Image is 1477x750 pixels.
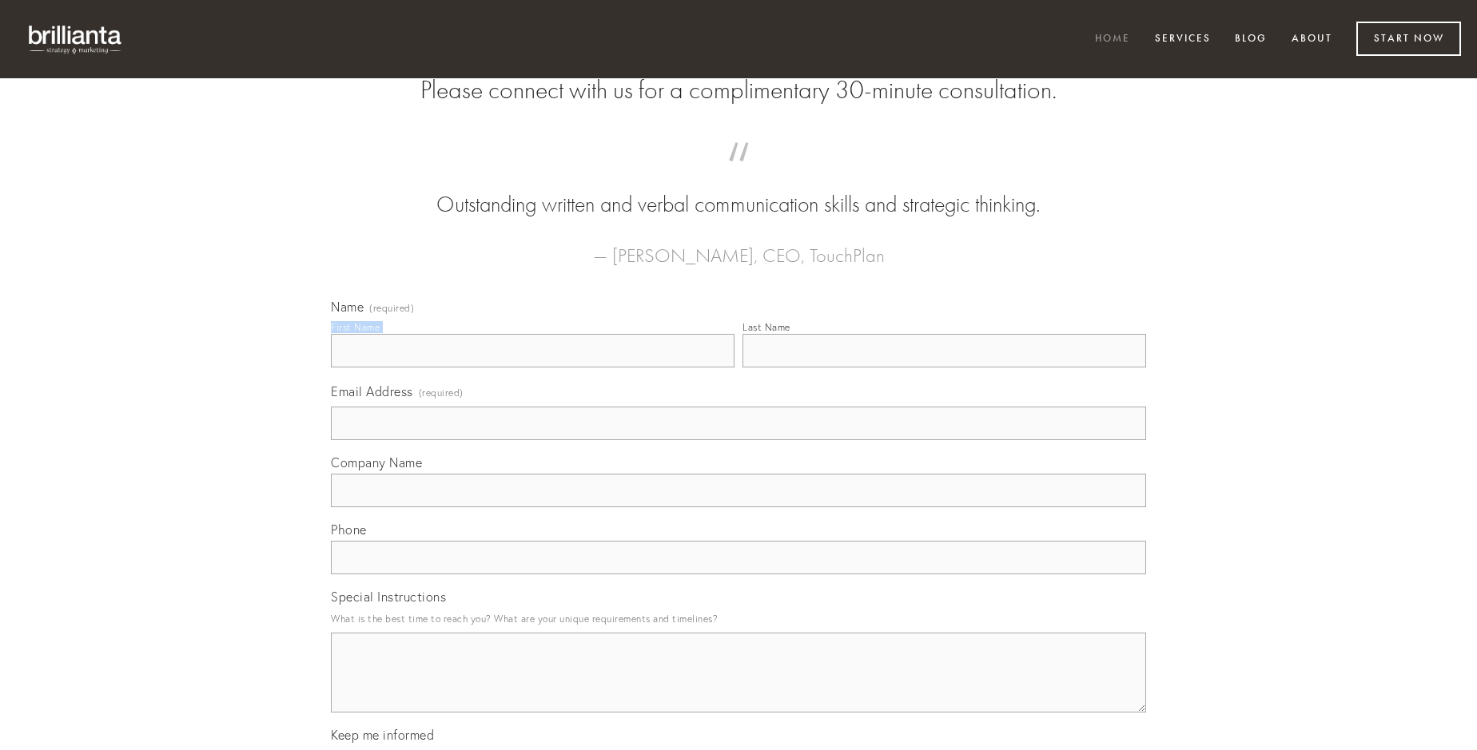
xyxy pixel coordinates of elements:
[1224,26,1277,53] a: Blog
[331,522,367,538] span: Phone
[369,304,414,313] span: (required)
[742,321,790,333] div: Last Name
[331,299,364,315] span: Name
[356,158,1121,220] blockquote: Outstanding written and verbal communication skills and strategic thinking.
[356,158,1121,189] span: “
[331,589,446,605] span: Special Instructions
[356,220,1121,272] figcaption: — [PERSON_NAME], CEO, TouchPlan
[16,16,136,62] img: brillianta - research, strategy, marketing
[331,75,1146,105] h2: Please connect with us for a complimentary 30-minute consultation.
[331,383,413,399] span: Email Address
[1085,26,1141,53] a: Home
[419,382,464,403] span: (required)
[1281,26,1343,53] a: About
[331,727,434,743] span: Keep me informed
[1356,22,1461,56] a: Start Now
[331,321,380,333] div: First Name
[1145,26,1221,53] a: Services
[331,454,422,470] span: Company Name
[331,608,1146,629] p: What is the best time to reach you? What are your unique requirements and timelines?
